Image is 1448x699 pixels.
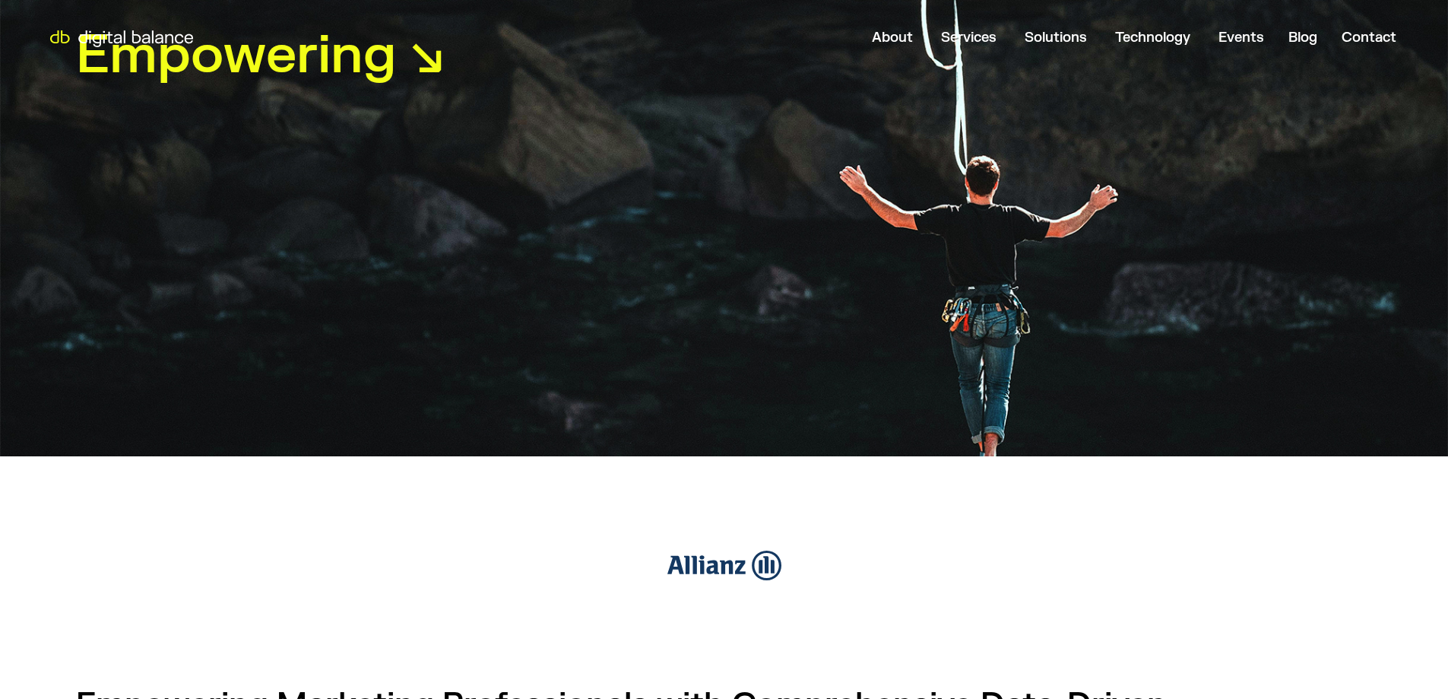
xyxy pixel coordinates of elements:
a: Solutions [1025,29,1087,46]
a: Services [941,29,996,46]
nav: Menu [207,23,1408,52]
a: Blog [1288,29,1317,46]
a: Events [1218,29,1264,46]
a: About [872,29,913,46]
img: Digital Balance logo [38,30,205,47]
a: Technology [1115,29,1190,46]
div: Menu Toggle [207,23,1408,52]
a: Contact [1342,29,1396,46]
